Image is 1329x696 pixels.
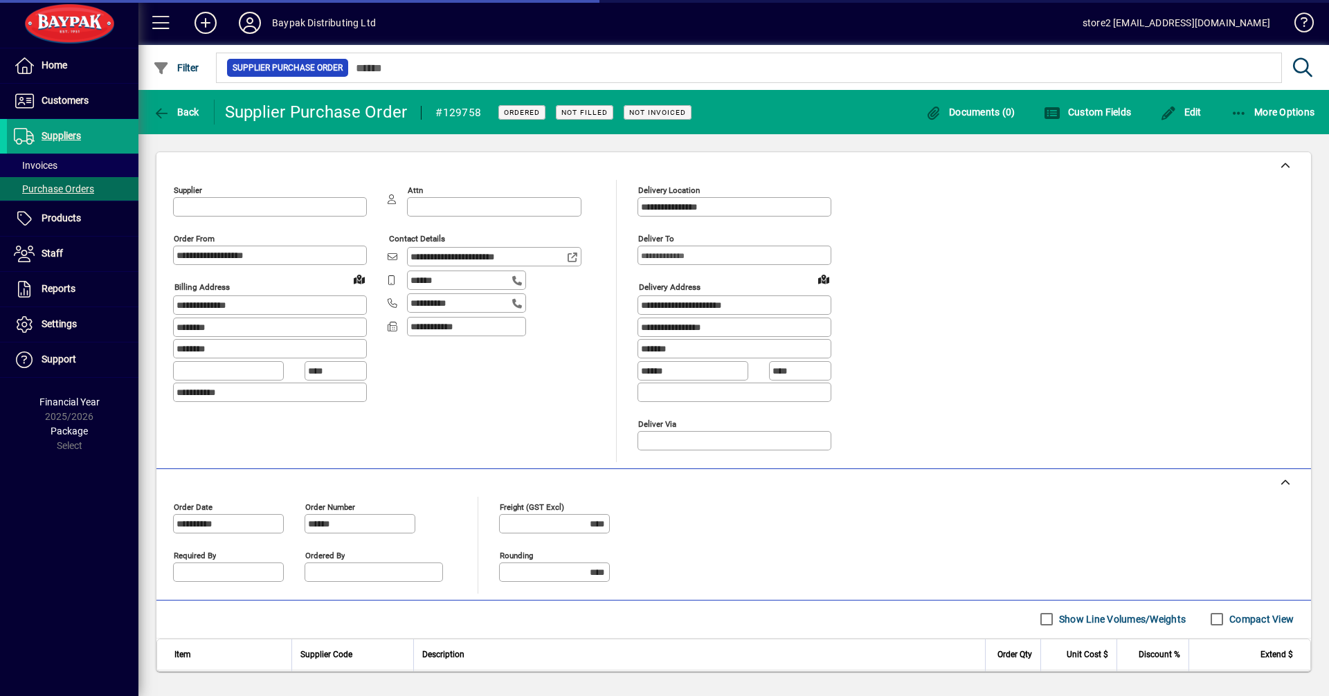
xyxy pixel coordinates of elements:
[305,550,345,560] mat-label: Ordered by
[7,154,138,177] a: Invoices
[7,48,138,83] a: Home
[51,425,88,437] span: Package
[14,183,94,194] span: Purchase Orders
[925,107,1015,118] span: Documents (0)
[1056,612,1186,626] label: Show Line Volumes/Weights
[7,342,138,377] a: Support
[1040,100,1134,125] button: Custom Fields
[150,100,203,125] button: Back
[1227,612,1294,626] label: Compact View
[348,268,370,290] a: View on map
[1284,3,1312,48] a: Knowledge Base
[7,237,138,271] a: Staff
[1139,647,1180,662] span: Discount %
[42,212,81,223] span: Products
[504,108,540,117] span: Ordered
[638,234,674,244] mat-label: Deliver To
[1160,107,1202,118] span: Edit
[272,12,376,34] div: Baypak Distributing Ltd
[14,160,57,171] span: Invoices
[42,283,75,294] span: Reports
[561,108,608,117] span: Not Filled
[1083,12,1270,34] div: store2 [EMAIL_ADDRESS][DOMAIN_NAME]
[813,268,835,290] a: View on map
[638,419,676,428] mat-label: Deliver via
[7,272,138,306] a: Reports
[153,62,199,73] span: Filter
[42,95,89,106] span: Customers
[638,185,700,195] mat-label: Delivery Location
[422,647,464,662] span: Description
[629,108,686,117] span: Not Invoiced
[500,502,564,511] mat-label: Freight (GST excl)
[174,502,213,511] mat-label: Order date
[233,61,343,75] span: Supplier Purchase Order
[7,177,138,201] a: Purchase Orders
[174,647,191,662] span: Item
[305,502,355,511] mat-label: Order number
[42,318,77,329] span: Settings
[997,647,1032,662] span: Order Qty
[42,354,76,365] span: Support
[1044,107,1131,118] span: Custom Fields
[39,396,100,407] span: Financial Year
[500,550,533,560] mat-label: Rounding
[42,130,81,141] span: Suppliers
[138,100,215,125] app-page-header-button: Back
[7,84,138,118] a: Customers
[1231,107,1315,118] span: More Options
[300,647,352,662] span: Supplier Code
[183,10,228,35] button: Add
[225,101,408,123] div: Supplier Purchase Order
[174,550,216,560] mat-label: Required by
[42,59,67,71] span: Home
[408,185,423,195] mat-label: Attn
[1067,647,1108,662] span: Unit Cost $
[1260,647,1293,662] span: Extend $
[228,10,272,35] button: Profile
[153,107,199,118] span: Back
[174,185,202,195] mat-label: Supplier
[7,201,138,236] a: Products
[1157,100,1205,125] button: Edit
[7,307,138,342] a: Settings
[150,55,203,80] button: Filter
[922,100,1019,125] button: Documents (0)
[435,102,481,124] div: #129758
[174,234,215,244] mat-label: Order from
[42,248,63,259] span: Staff
[1227,100,1319,125] button: More Options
